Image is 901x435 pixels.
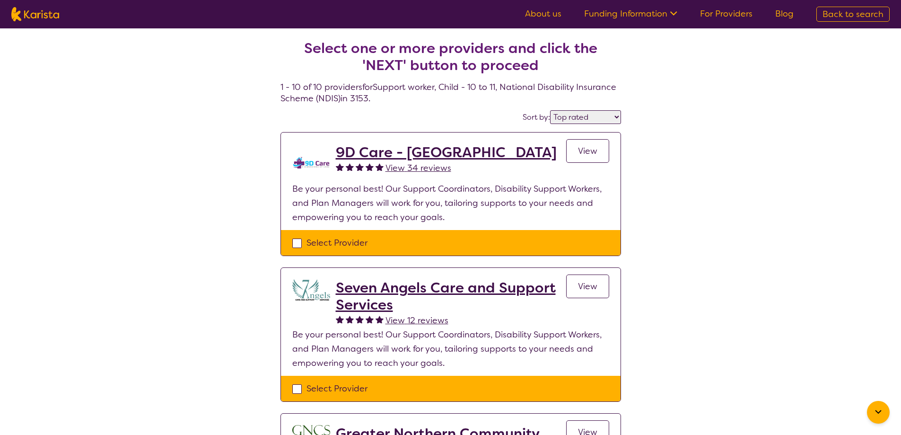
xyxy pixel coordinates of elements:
img: fullstar [336,163,344,171]
img: fullstar [366,315,374,323]
a: 9D Care - [GEOGRAPHIC_DATA] [336,144,557,161]
a: Seven Angels Care and Support Services [336,279,566,313]
p: Be your personal best! Our Support Coordinators, Disability Support Workers, and Plan Managers wi... [292,182,609,224]
span: View 34 reviews [385,162,451,174]
span: View 12 reviews [385,315,448,326]
img: fullstar [366,163,374,171]
img: fullstar [336,315,344,323]
img: zklkmrpc7cqrnhnbeqm0.png [292,144,330,182]
img: lugdbhoacugpbhbgex1l.png [292,279,330,301]
img: fullstar [376,315,384,323]
p: Be your personal best! Our Support Coordinators, Disability Support Workers, and Plan Managers wi... [292,328,609,370]
img: fullstar [376,163,384,171]
a: Blog [775,8,794,19]
a: Back to search [816,7,890,22]
a: About us [525,8,561,19]
label: Sort by: [523,112,550,122]
img: fullstar [356,163,364,171]
img: fullstar [346,163,354,171]
a: Funding Information [584,8,677,19]
a: For Providers [700,8,752,19]
img: fullstar [356,315,364,323]
a: View [566,139,609,163]
a: View [566,275,609,298]
span: Back to search [822,9,884,20]
img: fullstar [346,315,354,323]
a: View 12 reviews [385,313,448,328]
h2: Select one or more providers and click the 'NEXT' button to proceed [292,40,610,74]
a: View 34 reviews [385,161,451,175]
h4: 1 - 10 of 10 providers for Support worker , Child - 10 to 11 , National Disability Insurance Sche... [280,17,621,104]
img: Karista logo [11,7,59,21]
span: View [578,145,597,157]
span: View [578,281,597,292]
